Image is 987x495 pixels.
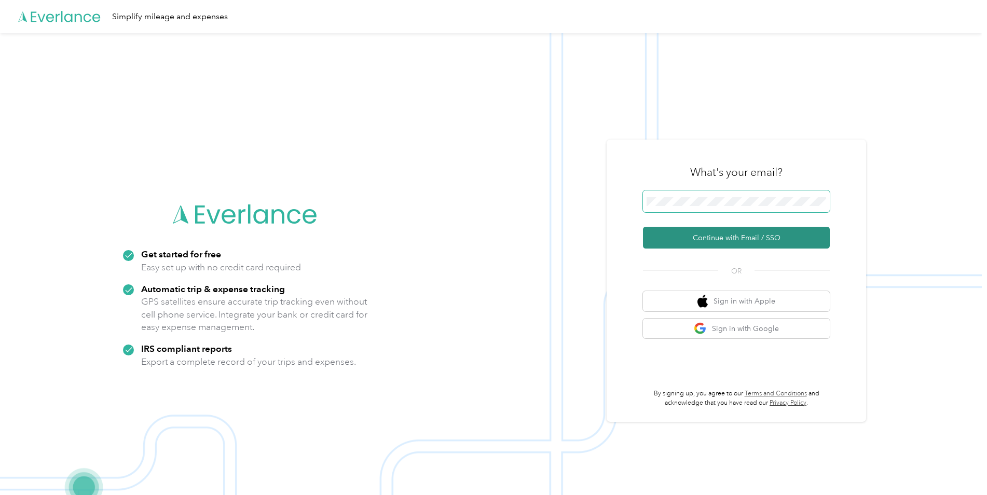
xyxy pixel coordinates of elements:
[643,291,830,311] button: apple logoSign in with Apple
[141,283,285,294] strong: Automatic trip & expense tracking
[141,295,368,334] p: GPS satellites ensure accurate trip tracking even without cell phone service. Integrate your bank...
[694,322,707,335] img: google logo
[141,249,221,259] strong: Get started for free
[141,261,301,274] p: Easy set up with no credit card required
[718,266,755,277] span: OR
[141,355,356,368] p: Export a complete record of your trips and expenses.
[745,390,807,397] a: Terms and Conditions
[690,165,783,180] h3: What's your email?
[112,10,228,23] div: Simplify mileage and expenses
[770,399,806,407] a: Privacy Policy
[643,319,830,339] button: google logoSign in with Google
[643,389,830,407] p: By signing up, you agree to our and acknowledge that you have read our .
[697,295,708,308] img: apple logo
[643,227,830,249] button: Continue with Email / SSO
[141,343,232,354] strong: IRS compliant reports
